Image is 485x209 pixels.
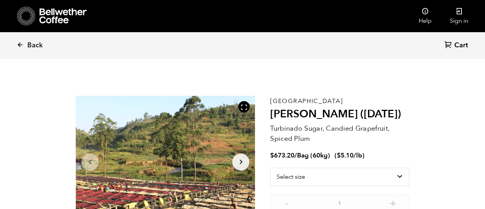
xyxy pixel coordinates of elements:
[270,108,409,121] h2: [PERSON_NAME] ([DATE])
[294,151,297,160] span: /
[354,151,362,160] span: /lb
[270,151,294,160] bdi: 673.20
[388,199,398,206] button: +
[282,199,291,206] button: -
[444,41,470,51] a: Cart
[337,151,354,160] bdi: 5.10
[270,151,274,160] span: $
[335,151,365,160] span: ( )
[337,151,341,160] span: $
[27,41,43,50] span: Back
[454,41,468,50] span: Cart
[297,151,330,160] span: Bag (60kg)
[270,123,409,144] p: Turbinado Sugar, Candied Grapefruit, Spiced Plum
